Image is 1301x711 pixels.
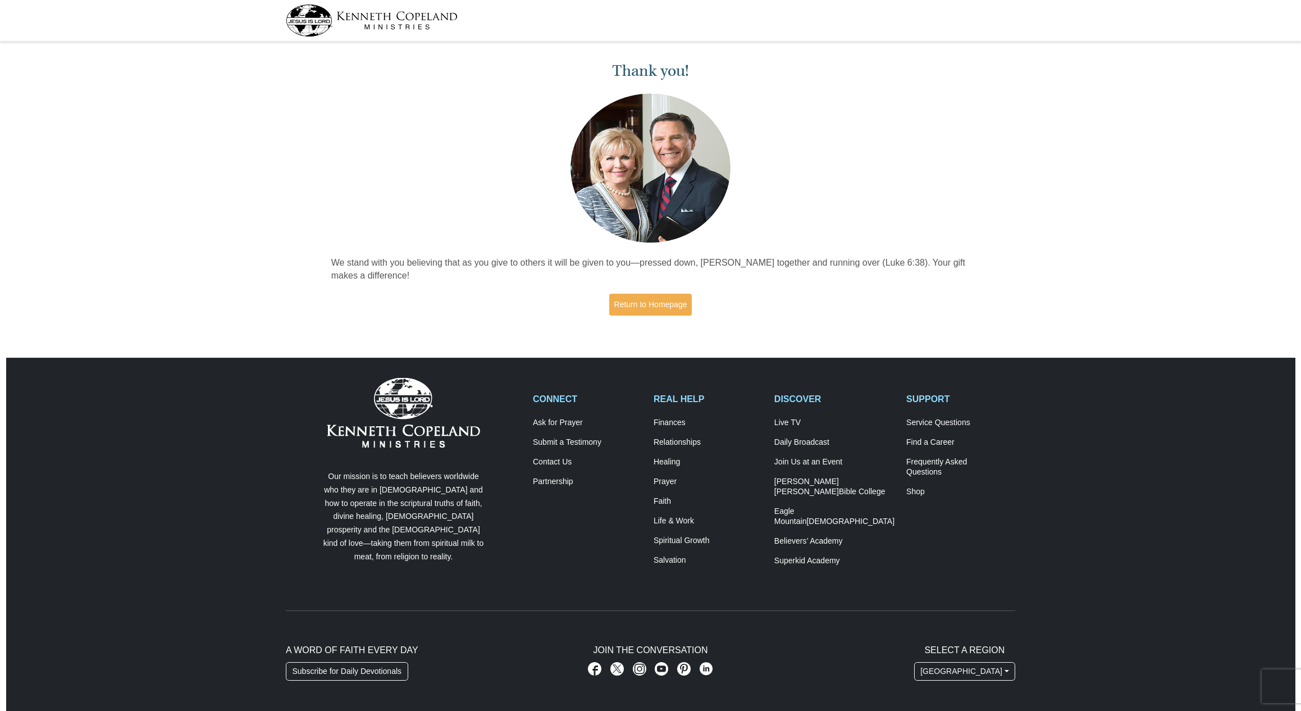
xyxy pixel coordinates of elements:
[914,645,1015,655] h2: Select A Region
[654,457,763,467] a: Healing
[654,437,763,448] a: Relationships
[321,470,486,564] p: Our mission is to teach believers worldwide who they are in [DEMOGRAPHIC_DATA] and how to operate...
[654,536,763,546] a: Spiritual Growth
[774,477,894,497] a: [PERSON_NAME] [PERSON_NAME]Bible College
[774,418,894,428] a: Live TV
[774,536,894,546] a: Believers’ Academy
[654,477,763,487] a: Prayer
[914,662,1015,681] button: [GEOGRAPHIC_DATA]
[533,457,642,467] a: Contact Us
[774,556,894,566] a: Superkid Academy
[286,4,458,37] img: kcm-header-logo.svg
[774,457,894,467] a: Join Us at an Event
[654,516,763,526] a: Life & Work
[774,394,894,404] h2: DISCOVER
[774,437,894,448] a: Daily Broadcast
[331,257,970,282] p: We stand with you believing that as you give to others it will be given to you—pressed down, [PER...
[774,507,894,527] a: Eagle Mountain[DEMOGRAPHIC_DATA]
[609,294,692,316] a: Return to Homepage
[839,487,885,496] span: Bible College
[906,394,1015,404] h2: SUPPORT
[654,555,763,566] a: Salvation
[533,418,642,428] a: Ask for Prayer
[806,517,894,526] span: [DEMOGRAPHIC_DATA]
[533,437,642,448] a: Submit a Testimony
[906,418,1015,428] a: Service Questions
[906,457,1015,477] a: Frequently AskedQuestions
[906,437,1015,448] a: Find a Career
[286,662,408,681] a: Subscribe for Daily Devotionals
[533,394,642,404] h2: CONNECT
[654,496,763,507] a: Faith
[906,487,1015,497] a: Shop
[327,378,480,448] img: Kenneth Copeland Ministries
[654,418,763,428] a: Finances
[654,394,763,404] h2: REAL HELP
[568,91,733,245] img: Kenneth and Gloria
[286,645,418,655] span: A Word of Faith Every Day
[533,645,768,655] h2: Join The Conversation
[533,477,642,487] a: Partnership
[331,62,970,80] h1: Thank you!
